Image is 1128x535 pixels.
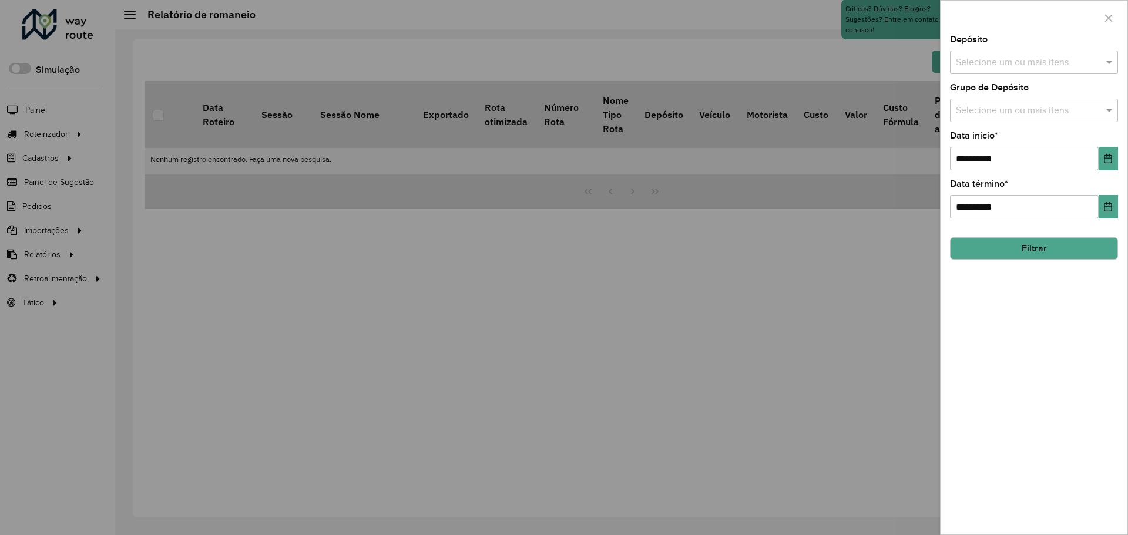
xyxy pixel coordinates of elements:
button: Choose Date [1099,195,1118,218]
label: Data início [950,129,998,143]
label: Grupo de Depósito [950,80,1029,95]
button: Choose Date [1099,147,1118,170]
label: Data término [950,177,1008,191]
label: Depósito [950,32,988,46]
button: Filtrar [950,237,1118,260]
